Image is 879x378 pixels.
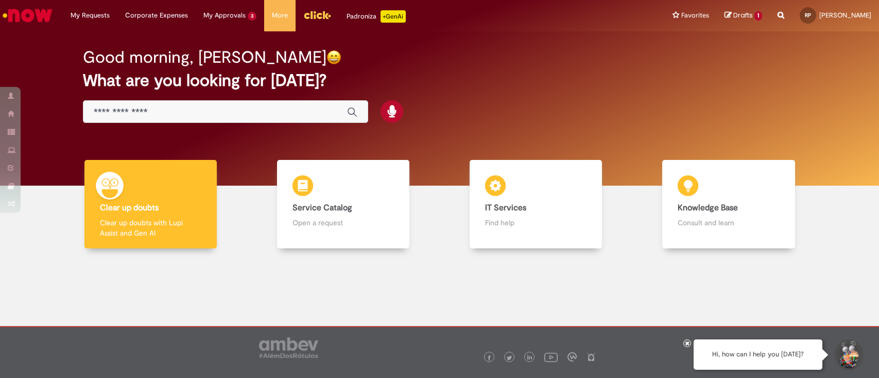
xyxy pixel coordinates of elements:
span: [PERSON_NAME] [819,11,871,20]
span: More [272,10,288,21]
span: 1 [754,11,762,21]
img: logo_footer_twitter.png [507,355,512,361]
span: Drafts [733,10,753,20]
img: logo_footer_youtube.png [544,350,558,364]
img: happy-face.png [326,50,341,65]
div: Padroniza [347,10,406,23]
img: click_logo_yellow_360x200.png [303,7,331,23]
p: Open a request [292,218,394,228]
p: Find help [485,218,587,228]
a: Clear up doubts Clear up doubts with Lupi Assist and Gen AI [54,160,247,249]
img: logo_footer_naosei.png [587,352,596,362]
img: logo_footer_ambev_rotulo_gray.png [259,337,318,358]
button: Start Support Conversation [833,339,864,370]
b: IT Services [485,203,526,213]
span: Favorites [681,10,709,21]
a: Drafts [725,11,762,21]
img: logo_footer_workplace.png [567,352,577,362]
h2: Good morning, [PERSON_NAME] [83,48,326,66]
img: logo_footer_linkedin.png [527,355,532,361]
b: Knowledge Base [678,203,738,213]
p: Consult and learn [678,218,779,228]
span: My Approvals [203,10,246,21]
b: Clear up doubts [100,203,159,213]
div: Hi, how can I help you [DATE]? [694,339,822,370]
a: IT Services Find help [440,160,632,249]
img: ServiceNow [1,5,54,26]
p: Clear up doubts with Lupi Assist and Gen AI [100,218,201,238]
h2: What are you looking for [DATE]? [83,71,796,89]
span: My Requests [71,10,110,21]
img: logo_footer_facebook.png [487,355,492,361]
span: RP [805,12,811,19]
p: +GenAi [381,10,406,23]
a: Service Catalog Open a request [247,160,439,249]
span: Corporate Expenses [125,10,188,21]
a: Knowledge Base Consult and learn [632,160,825,249]
span: 3 [248,12,256,21]
b: Service Catalog [292,203,352,213]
